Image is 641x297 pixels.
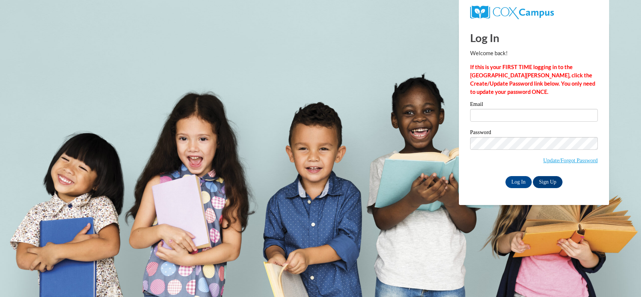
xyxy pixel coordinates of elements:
label: Password [470,130,598,137]
strong: If this is your FIRST TIME logging in to the [GEOGRAPHIC_DATA][PERSON_NAME], click the Create/Upd... [470,64,595,95]
label: Email [470,101,598,109]
a: COX Campus [470,9,554,15]
input: Log In [505,176,532,188]
a: Update/Forgot Password [543,157,598,163]
a: Sign Up [533,176,562,188]
img: COX Campus [470,6,554,19]
h1: Log In [470,30,598,45]
p: Welcome back! [470,49,598,57]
